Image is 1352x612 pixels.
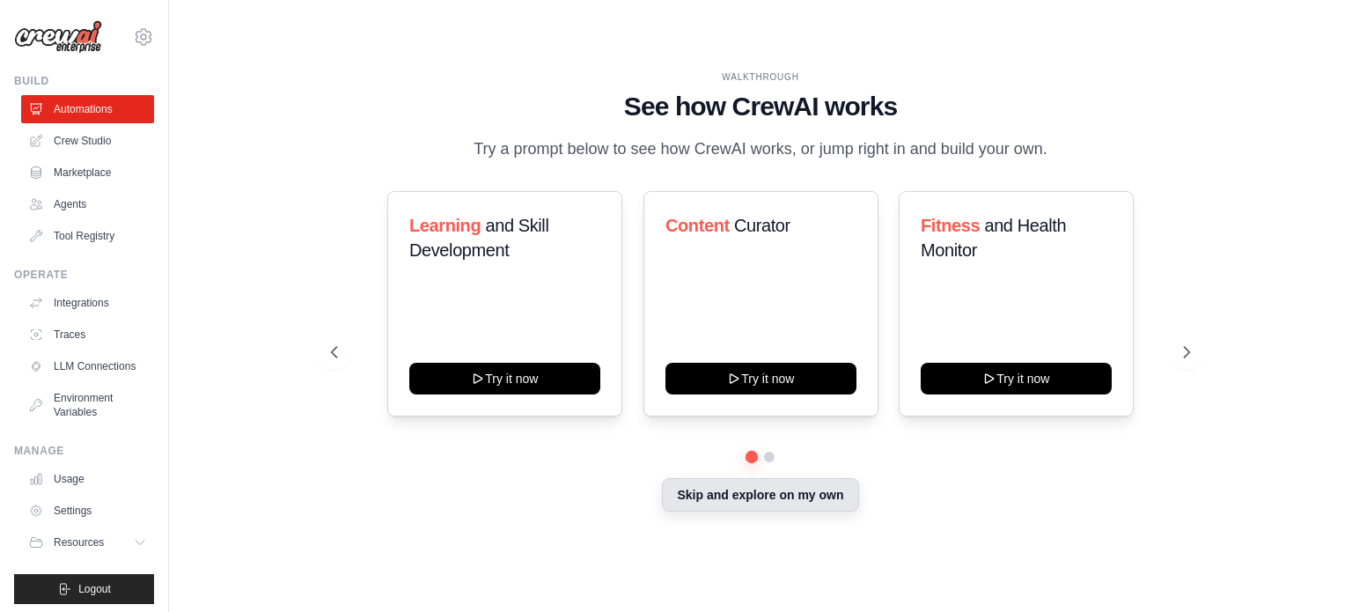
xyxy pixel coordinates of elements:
div: Build [14,74,154,88]
span: Curator [734,216,790,235]
a: Environment Variables [21,384,154,426]
button: Try it now [409,363,600,394]
a: Marketplace [21,159,154,187]
a: Traces [21,321,154,349]
a: Integrations [21,289,154,317]
h1: See how CrewAI works [331,91,1190,122]
span: and Skill Development [409,216,548,260]
span: Content [665,216,730,235]
span: Fitness [921,216,980,235]
button: Logout [14,574,154,604]
a: Usage [21,465,154,493]
a: LLM Connections [21,352,154,380]
a: Agents [21,190,154,218]
span: Logout [78,582,111,596]
div: WALKTHROUGH [331,70,1190,84]
button: Skip and explore on my own [662,478,858,512]
span: and Health Monitor [921,216,1066,260]
p: Try a prompt below to see how CrewAI works, or jump right in and build your own. [465,136,1056,162]
a: Tool Registry [21,222,154,250]
a: Settings [21,497,154,525]
button: Resources [21,528,154,557]
span: Learning [409,216,481,235]
button: Try it now [921,363,1112,394]
button: Try it now [665,363,856,394]
a: Automations [21,95,154,123]
img: Logo [14,20,102,54]
span: Resources [54,535,104,549]
div: Operate [14,268,154,282]
a: Crew Studio [21,127,154,155]
div: Manage [14,444,154,458]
